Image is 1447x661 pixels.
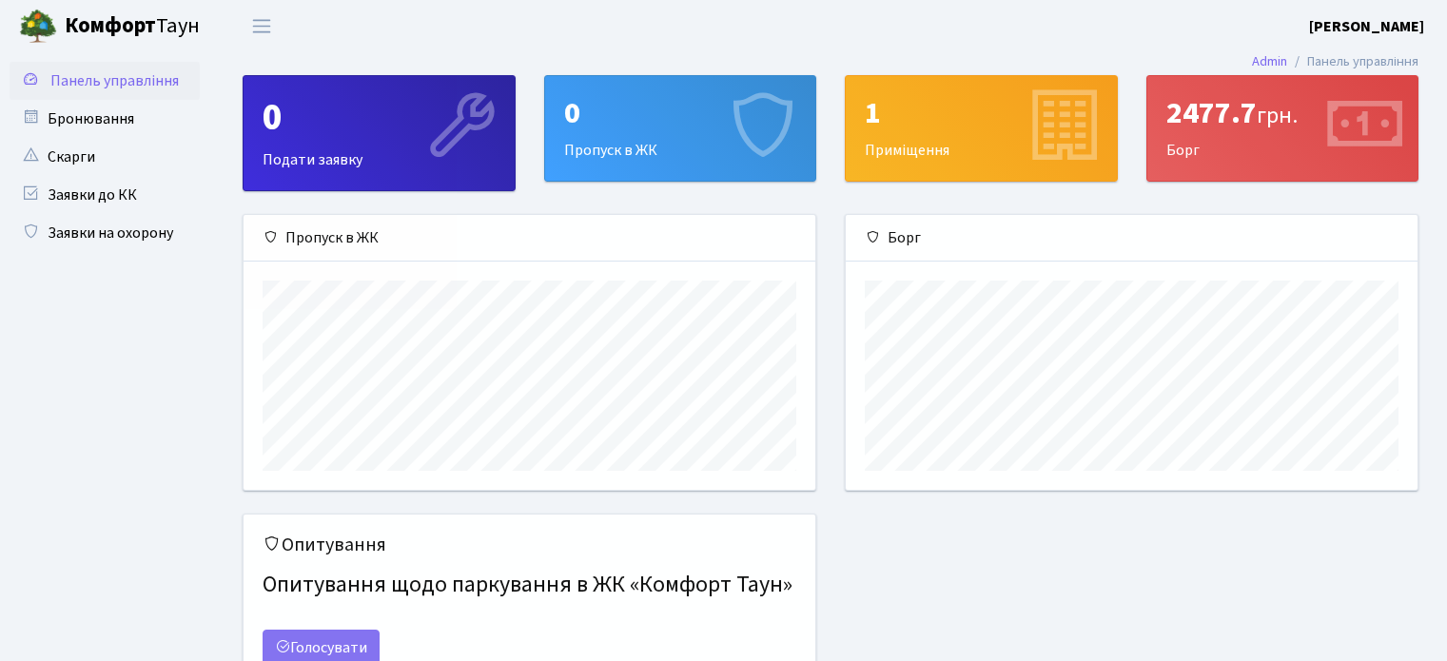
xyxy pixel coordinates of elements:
div: Пропуск в ЖК [545,76,816,181]
b: [PERSON_NAME] [1309,16,1424,37]
div: Борг [1147,76,1418,181]
a: 0Подати заявку [243,75,516,191]
div: Подати заявку [244,76,515,190]
span: Панель управління [50,70,179,91]
div: 0 [564,95,797,131]
a: Бронювання [10,100,200,138]
div: Приміщення [846,76,1117,181]
a: Панель управління [10,62,200,100]
a: Admin [1252,51,1287,71]
a: Скарги [10,138,200,176]
img: logo.png [19,8,57,46]
div: Пропуск в ЖК [244,215,815,262]
a: Заявки на охорону [10,214,200,252]
a: [PERSON_NAME] [1309,15,1424,38]
span: грн. [1257,99,1298,132]
a: 1Приміщення [845,75,1118,182]
h4: Опитування щодо паркування в ЖК «Комфорт Таун» [263,564,796,607]
b: Комфорт [65,10,156,41]
span: Таун [65,10,200,43]
nav: breadcrumb [1223,42,1447,82]
div: Борг [846,215,1418,262]
a: Заявки до КК [10,176,200,214]
li: Панель управління [1287,51,1418,72]
div: 2477.7 [1166,95,1399,131]
h5: Опитування [263,534,796,556]
button: Переключити навігацію [238,10,285,42]
div: 1 [865,95,1098,131]
div: 0 [263,95,496,141]
a: 0Пропуск в ЖК [544,75,817,182]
